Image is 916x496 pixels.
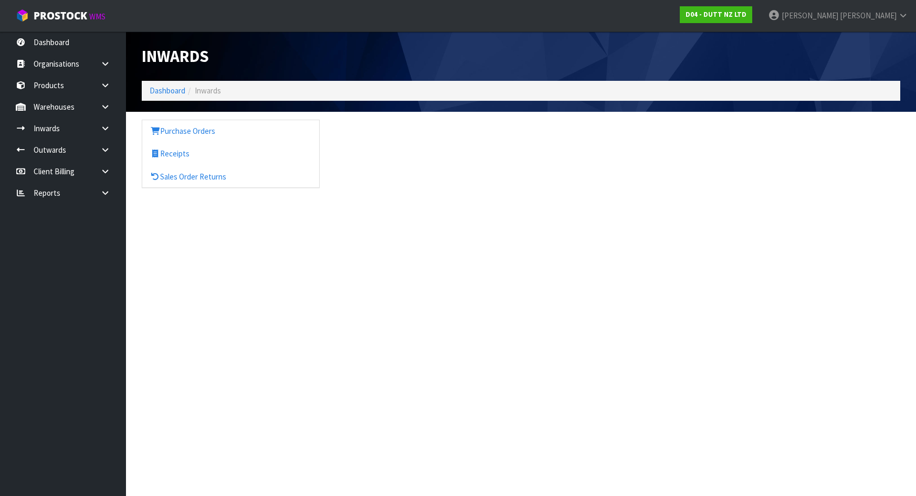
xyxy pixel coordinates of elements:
[686,10,746,19] strong: D04 - DUTT NZ LTD
[680,6,752,23] a: D04 - DUTT NZ LTD
[782,10,838,20] span: [PERSON_NAME]
[16,9,29,22] img: cube-alt.png
[150,86,185,96] a: Dashboard
[195,86,221,96] span: Inwards
[89,12,106,22] small: WMS
[142,143,319,164] a: Receipts
[840,10,897,20] span: [PERSON_NAME]
[34,9,87,23] span: ProStock
[142,46,209,67] span: Inwards
[142,120,319,142] a: Purchase Orders
[142,166,319,187] a: Sales Order Returns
